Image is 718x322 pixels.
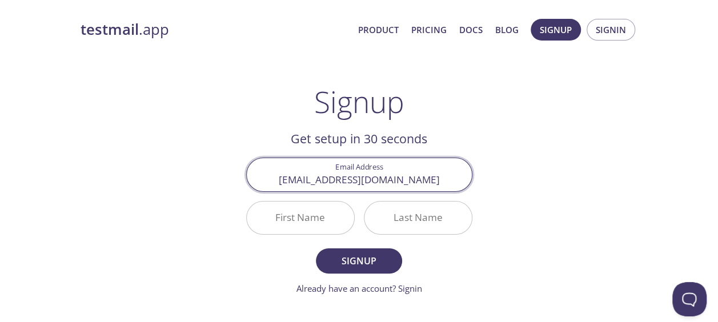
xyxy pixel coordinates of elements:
span: Signup [540,22,572,37]
span: Signup [328,253,389,269]
button: Signup [531,19,581,41]
button: Signin [587,19,635,41]
h1: Signup [314,84,404,119]
a: Blog [495,22,519,37]
iframe: Help Scout Beacon - Open [672,282,707,316]
button: Signup [316,248,402,273]
strong: testmail [81,19,139,39]
a: Already have an account? Signin [296,283,422,294]
a: testmail.app [81,20,349,39]
a: Pricing [411,22,447,37]
span: Signin [596,22,626,37]
h2: Get setup in 30 seconds [246,129,472,148]
a: Docs [459,22,483,37]
a: Product [358,22,399,37]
